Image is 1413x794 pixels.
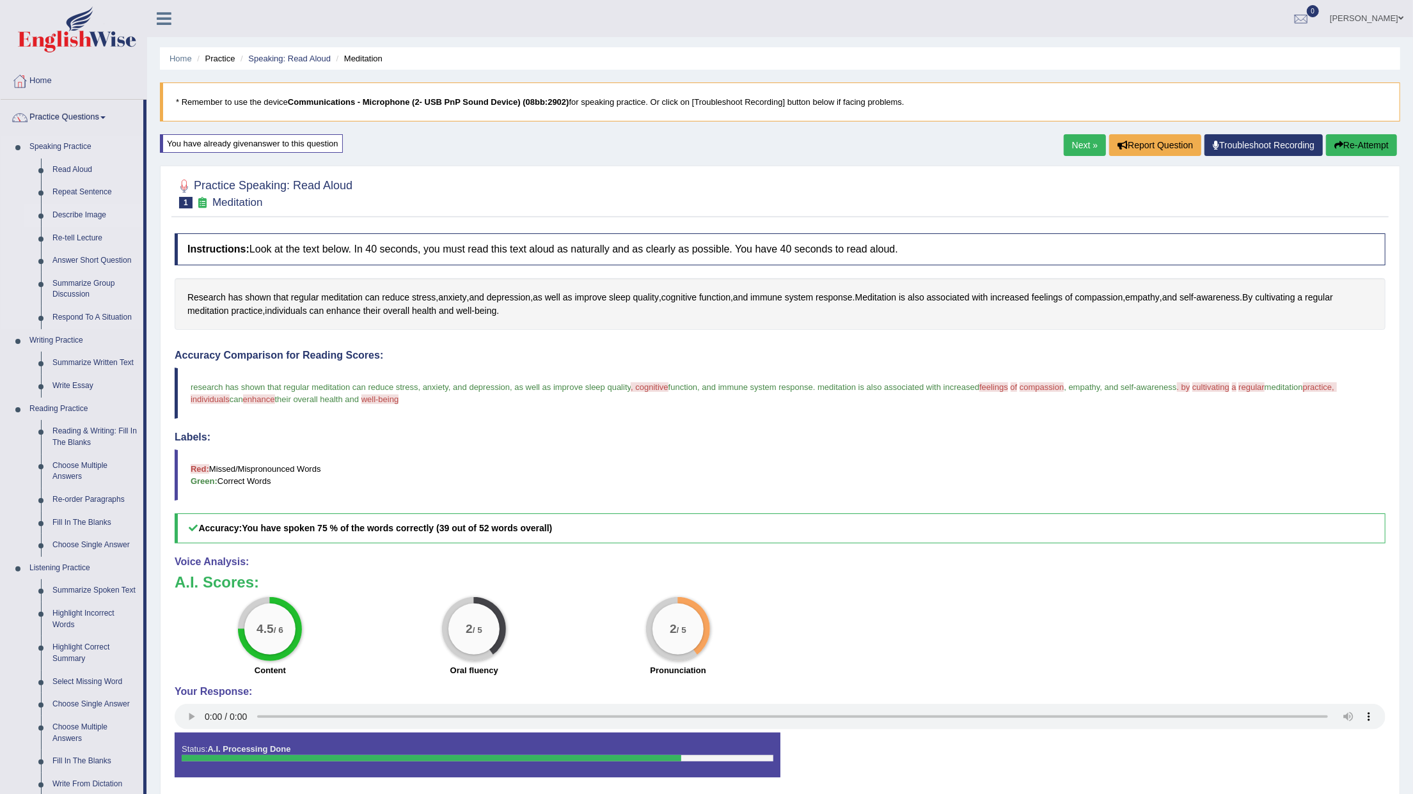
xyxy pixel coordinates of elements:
a: Choose Single Answer [47,693,143,716]
span: Click to see word definition [310,304,324,318]
span: Click to see word definition [439,304,454,318]
span: Click to see word definition [187,291,226,304]
a: Re-tell Lecture [47,227,143,250]
span: practice, individuals [191,382,1337,404]
small: / 6 [274,626,283,635]
a: Read Aloud [47,159,143,182]
a: Writing Practice [24,329,143,352]
span: Click to see word definition [633,291,659,304]
span: Click to see word definition [1298,291,1303,304]
span: meditation [1265,382,1303,392]
small: Exam occurring question [196,197,209,209]
a: Write Essay [47,375,143,398]
span: Click to see word definition [699,291,730,304]
span: Click to see word definition [187,304,229,318]
span: Click to see word definition [733,291,748,304]
span: compassion [1020,382,1064,392]
span: Click to see word definition [228,291,243,304]
span: Click to see word definition [274,291,288,304]
span: Click to see word definition [365,291,380,304]
span: . by [1177,382,1190,392]
div: You have already given answer to this question [160,134,343,153]
span: Click to see word definition [1255,291,1295,304]
span: feelings [979,382,1008,392]
span: can [230,394,243,404]
a: Describe Image [47,204,143,227]
b: Green: [191,476,217,486]
a: Select Missing Word [47,671,143,694]
span: and self-awareness [1105,382,1177,392]
span: , [697,382,700,392]
span: Click to see word definition [972,291,988,304]
big: 4.5 [257,622,274,636]
span: Click to see word definition [1075,291,1123,304]
span: Click to see word definition [816,291,853,304]
span: Click to see word definition [1242,291,1252,304]
li: Meditation [333,52,383,65]
span: Click to see word definition [990,291,1029,304]
span: . [813,382,816,392]
span: Click to see word definition [412,304,436,318]
span: Click to see word definition [321,291,363,304]
a: Re-order Paragraphs [47,488,143,511]
big: 2 [670,622,677,636]
span: well-being [361,394,399,404]
h4: Voice Analysis: [175,556,1385,568]
a: Summarize Written Text [47,352,143,375]
span: Click to see word definition [245,291,271,304]
span: 0 [1307,5,1320,17]
big: 2 [466,622,473,636]
span: Click to see word definition [750,291,782,304]
span: their overall health and [275,394,359,404]
span: enhance [243,394,275,404]
span: meditation is also associated with increased [817,382,979,392]
h2: Practice Speaking: Read Aloud [175,176,352,208]
span: Click to see word definition [908,291,924,304]
span: Click to see word definition [545,291,560,304]
h5: Accuracy: [175,513,1385,543]
a: Home [170,54,192,63]
span: Click to see word definition [855,291,897,304]
b: You have spoken 75 % of the words correctly (39 out of 52 words overall) [242,523,552,533]
span: , cognitive [631,382,668,392]
label: Oral fluency [450,664,498,676]
span: Click to see word definition [231,304,262,318]
a: Summarize Group Discussion [47,272,143,306]
a: Repeat Sentence [47,181,143,204]
a: Troubleshoot Recording [1204,134,1323,156]
span: of [1011,382,1018,392]
span: and depression, as well as improve sleep quality [453,382,631,392]
a: Speaking: Read Aloud [248,54,331,63]
a: Fill In The Blanks [47,511,143,534]
a: Practice Questions [1,100,143,132]
h4: Labels: [175,432,1385,443]
a: Highlight Incorrect Words [47,602,143,636]
span: and immune system response [702,382,813,392]
span: Click to see word definition [487,291,531,304]
a: Speaking Practice [24,136,143,159]
span: Click to see word definition [412,291,436,304]
span: Click to see word definition [382,291,409,304]
label: Pronunciation [650,664,706,676]
span: , [448,382,451,392]
h4: Your Response: [175,686,1385,697]
a: Reading Practice [24,398,143,421]
a: Choose Single Answer [47,534,143,557]
b: Red: [191,464,209,474]
span: Click to see word definition [609,291,630,304]
span: Click to see word definition [575,291,607,304]
small: / 5 [677,626,686,635]
a: Home [1,63,146,95]
label: Content [255,664,286,676]
span: Click to see word definition [470,291,484,304]
h4: Accuracy Comparison for Reading Scores: [175,350,1385,361]
button: Report Question [1109,134,1201,156]
span: Click to see word definition [533,291,542,304]
span: Click to see word definition [265,304,306,318]
span: Click to see word definition [1065,291,1073,304]
a: Next » [1064,134,1106,156]
span: Click to see word definition [1125,291,1160,304]
span: 1 [179,197,193,208]
span: Click to see word definition [899,291,905,304]
div: Status: [175,733,780,777]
